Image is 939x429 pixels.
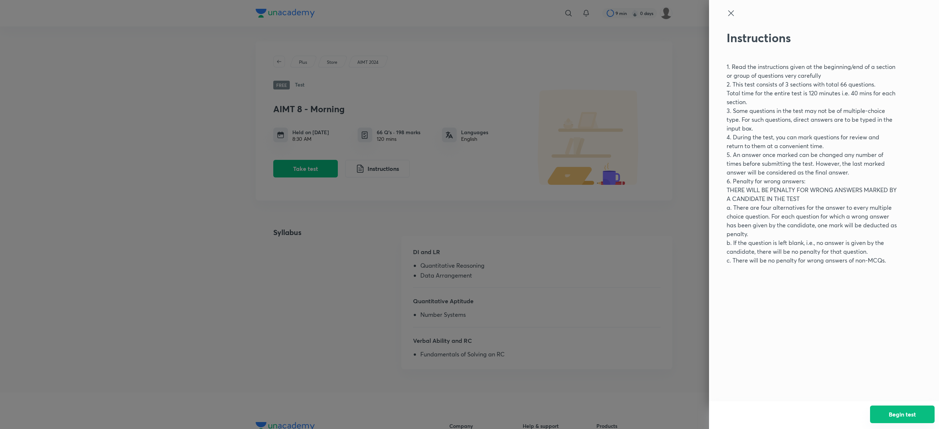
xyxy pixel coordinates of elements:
p: 4. During the test, you can mark questions for review and return to them at a convenient time. [727,133,897,150]
p: 5. An answer once marked can be changed any number of times before submitting the test. However, ... [727,150,897,177]
p: 6. Penalty for wrong answers: [727,177,897,186]
p: 1. Read the instructions given at the beginning/end of a section or group of questions very caref... [727,62,897,80]
p: Total time for the entire test is 120 minutes i.e. 40 mins for each section. [727,89,897,106]
p: b. If the question is left blank, i.e., no answer is given by the candidate, there will be no pen... [727,238,897,256]
p: 2. This test consists of 3 sections with total 66 questions. [727,80,897,89]
p: a. There are four alternatives for the answer to every multiple choice question. For each questio... [727,203,897,238]
h2: Instructions [727,31,897,45]
p: c. There will be no penalty for wrong answers of non-MCQs. [727,256,897,265]
p: 3. Some questions in the test may not be of multiple-choice type. For such questions, direct answ... [727,106,897,133]
button: Begin test [870,406,935,423]
p: THERE WILL BE PENALTY FOR WRONG ANSWERS MARKED BY A CANDIDATE IN THE TEST [727,186,897,203]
